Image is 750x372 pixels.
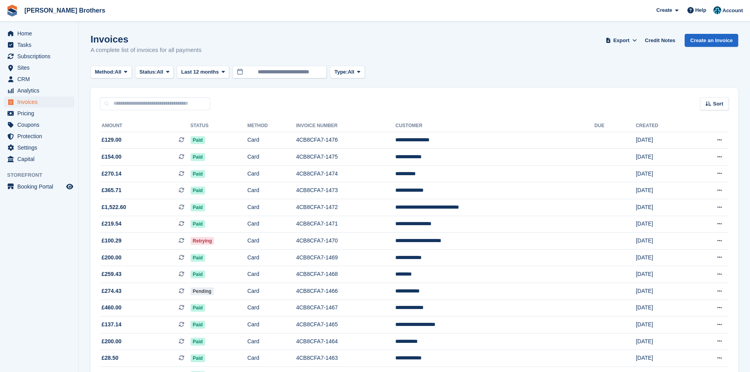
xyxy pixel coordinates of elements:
span: Invoices [17,96,65,107]
th: Due [594,120,636,132]
td: [DATE] [636,182,689,199]
td: Card [247,182,296,199]
td: [DATE] [636,266,689,283]
a: [PERSON_NAME] Brothers [21,4,108,17]
td: Card [247,165,296,182]
span: Coupons [17,119,65,130]
th: Invoice Number [296,120,395,132]
h1: Invoices [91,34,202,44]
a: Create an Invoice [685,34,738,47]
button: Method: All [91,66,132,79]
span: £100.29 [102,237,122,245]
a: Credit Notes [642,34,678,47]
a: menu [4,108,74,119]
span: Pricing [17,108,65,119]
td: [DATE] [636,199,689,216]
span: £200.00 [102,254,122,262]
span: CRM [17,74,65,85]
td: Card [247,216,296,233]
img: stora-icon-8386f47178a22dfd0bd8f6a31ec36ba5ce8667c1dd55bd0f319d3a0aa187defe.svg [6,5,18,17]
span: £137.14 [102,320,122,329]
td: [DATE] [636,300,689,316]
span: £270.14 [102,170,122,178]
a: menu [4,74,74,85]
td: 4CB8CFA7-1469 [296,249,395,266]
td: Card [247,233,296,250]
span: Paid [191,254,205,262]
span: Protection [17,131,65,142]
span: Settings [17,142,65,153]
a: Preview store [65,182,74,191]
td: [DATE] [636,333,689,350]
span: Analytics [17,85,65,96]
span: All [157,68,163,76]
a: menu [4,154,74,165]
td: 4CB8CFA7-1473 [296,182,395,199]
td: 4CB8CFA7-1467 [296,300,395,316]
td: 4CB8CFA7-1472 [296,199,395,216]
button: Last 12 months [177,66,229,79]
span: Paid [191,304,205,312]
td: [DATE] [636,149,689,166]
p: A complete list of invoices for all payments [91,46,202,55]
span: Export [613,37,630,44]
th: Created [636,120,689,132]
span: £1,522.60 [102,203,126,211]
span: £129.00 [102,136,122,144]
span: Paid [191,170,205,178]
span: £365.71 [102,186,122,194]
td: 4CB8CFA7-1476 [296,132,395,149]
span: Storefront [7,171,78,179]
span: Sort [713,100,723,108]
span: Method: [95,68,115,76]
span: Home [17,28,65,39]
button: Export [604,34,639,47]
span: Paid [191,338,205,346]
a: menu [4,96,74,107]
a: menu [4,181,74,192]
td: 4CB8CFA7-1471 [296,216,395,233]
a: menu [4,51,74,62]
td: Card [247,149,296,166]
span: Paid [191,136,205,144]
td: Card [247,350,296,367]
span: Paid [191,321,205,329]
span: Type: [334,68,348,76]
td: 4CB8CFA7-1470 [296,233,395,250]
span: £460.00 [102,304,122,312]
span: Help [695,6,706,14]
th: Customer [395,120,594,132]
td: [DATE] [636,132,689,149]
span: £200.00 [102,337,122,346]
img: Helen Eldridge [713,6,721,14]
td: 4CB8CFA7-1475 [296,149,395,166]
span: Sites [17,62,65,73]
a: menu [4,119,74,130]
td: 4CB8CFA7-1468 [296,266,395,283]
td: [DATE] [636,283,689,300]
span: Account [722,7,743,15]
span: £259.43 [102,270,122,278]
th: Status [191,120,248,132]
td: Card [247,266,296,283]
span: Booking Portal [17,181,65,192]
th: Amount [100,120,191,132]
span: Create [656,6,672,14]
td: 4CB8CFA7-1463 [296,350,395,367]
td: Card [247,300,296,316]
span: £28.50 [102,354,119,362]
span: All [348,68,354,76]
span: Paid [191,270,205,278]
td: Card [247,249,296,266]
a: menu [4,142,74,153]
th: Method [247,120,296,132]
td: 4CB8CFA7-1465 [296,316,395,333]
td: [DATE] [636,233,689,250]
a: menu [4,131,74,142]
td: [DATE] [636,165,689,182]
span: £219.54 [102,220,122,228]
span: Paid [191,220,205,228]
span: £274.43 [102,287,122,295]
span: Capital [17,154,65,165]
td: Card [247,283,296,300]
